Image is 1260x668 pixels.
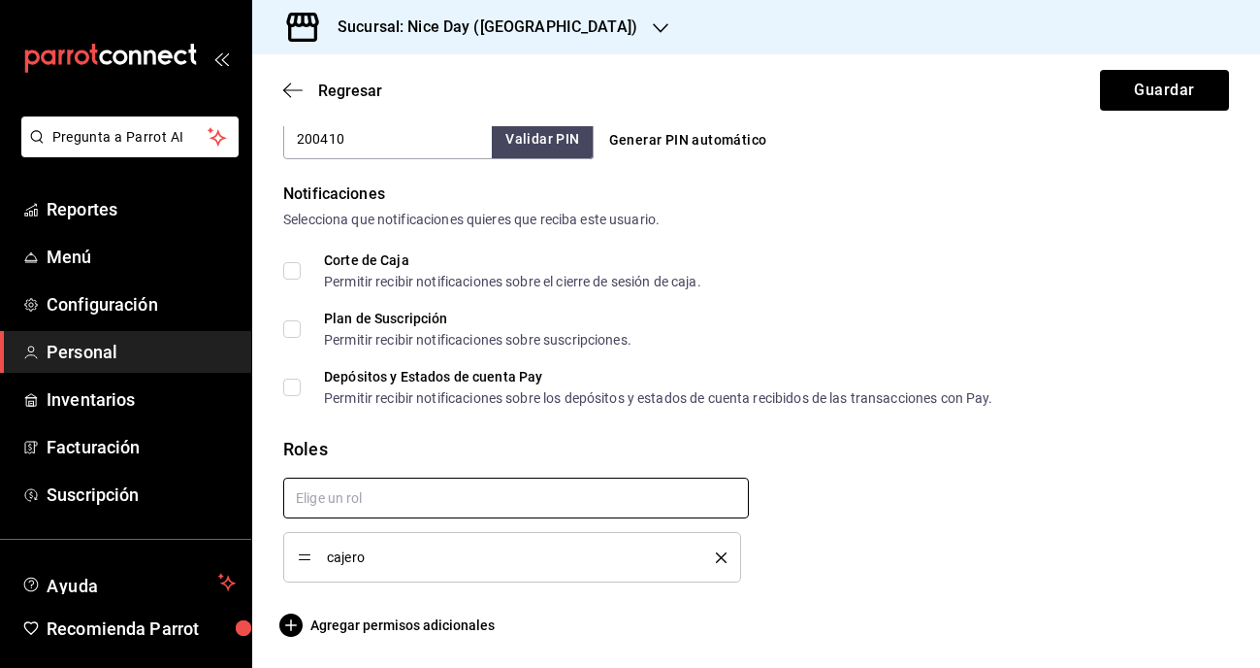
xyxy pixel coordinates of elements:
div: Notificaciones [283,183,1229,206]
a: Pregunta a Parrot AI [14,141,239,161]
span: Suscripción [47,482,236,508]
button: open_drawer_menu [213,50,229,66]
div: Permitir recibir notificaciones sobre suscripciones. [324,333,631,347]
button: Guardar [1100,70,1229,111]
span: Regresar [318,82,382,100]
span: Configuración [47,291,236,317]
div: Permitir recibir notificaciones sobre el cierre de sesión de caja. [324,275,701,288]
div: Permitir recibir notificaciones sobre los depósitos y estados de cuenta recibidos de las transacc... [324,391,993,405]
span: Recomienda Parrot [47,616,236,642]
span: Menú [47,244,236,270]
h3: Sucursal: Nice Day ([GEOGRAPHIC_DATA]) [322,16,637,39]
button: Generar PIN automático [601,122,775,158]
input: 3 a 6 dígitos [283,118,492,159]
div: Roles [283,436,1229,462]
div: Corte de Caja [324,253,701,267]
span: Reportes [47,196,236,222]
button: Regresar [283,82,382,100]
span: Pregunta a Parrot AI [52,127,209,148]
input: Elige un rol [283,478,749,518]
span: Inventarios [47,386,236,413]
span: Facturación [47,434,236,460]
span: Ayuda [47,571,210,594]
div: Selecciona que notificaciones quieres que reciba este usuario. [283,210,1229,230]
span: cajero [327,551,687,564]
button: delete [702,552,727,563]
button: Pregunta a Parrot AI [21,117,239,157]
div: Plan de Suscripción [324,312,631,325]
span: Personal [47,339,236,365]
button: Agregar permisos adicionales [283,614,495,637]
button: Validar PIN [492,119,593,159]
div: Depósitos y Estados de cuenta Pay [324,370,993,384]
